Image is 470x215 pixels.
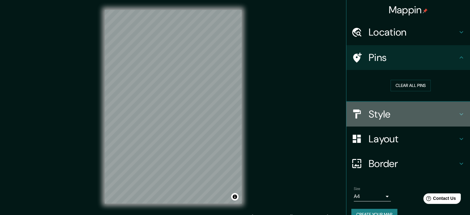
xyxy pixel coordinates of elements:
[346,20,470,45] div: Location
[415,191,463,208] iframe: Help widget launcher
[391,80,431,91] button: Clear all pins
[346,127,470,151] div: Layout
[354,186,360,191] label: Size
[231,193,239,200] button: Toggle attribution
[423,8,428,13] img: pin-icon.png
[369,157,458,170] h4: Border
[369,133,458,145] h4: Layout
[346,102,470,127] div: Style
[346,45,470,70] div: Pins
[354,191,391,201] div: A4
[105,10,242,204] canvas: Map
[389,4,428,16] h4: Mappin
[369,108,458,120] h4: Style
[346,151,470,176] div: Border
[369,51,458,64] h4: Pins
[369,26,458,38] h4: Location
